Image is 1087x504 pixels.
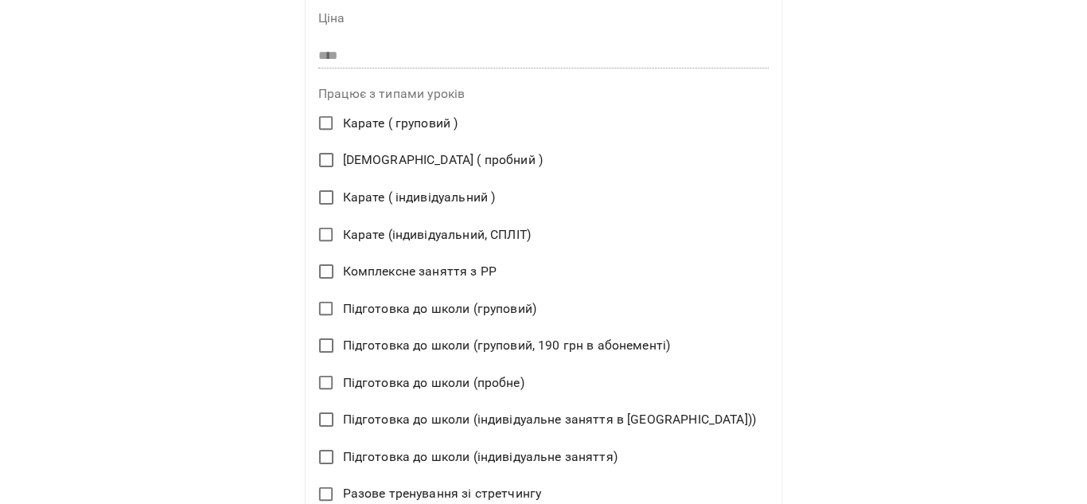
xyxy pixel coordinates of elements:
span: Комплексне заняття з РР [343,262,497,281]
span: Карате ( індивідуальний ) [343,188,496,207]
span: Підготовка до школи (груповий) [343,299,536,318]
span: Підготовка до школи (груповий, 190 грн в абонементі) [343,336,671,355]
label: Ціна [318,12,769,25]
span: Разове тренування зі стретчингу [343,484,542,503]
span: [DEMOGRAPHIC_DATA] ( пробний ) [343,150,543,170]
label: Працює з типами уроків [318,88,769,100]
span: Карате (індивідуальний, СПЛІТ) [343,225,531,244]
span: Карате ( груповий ) [343,114,458,133]
span: Підготовка до школи (індивідуальне заняття) [343,447,618,467]
span: Підготовка до школи (пробне) [343,373,524,393]
span: Підготовка до школи (індивідуальне заняття в [GEOGRAPHIC_DATA])) [343,410,756,429]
